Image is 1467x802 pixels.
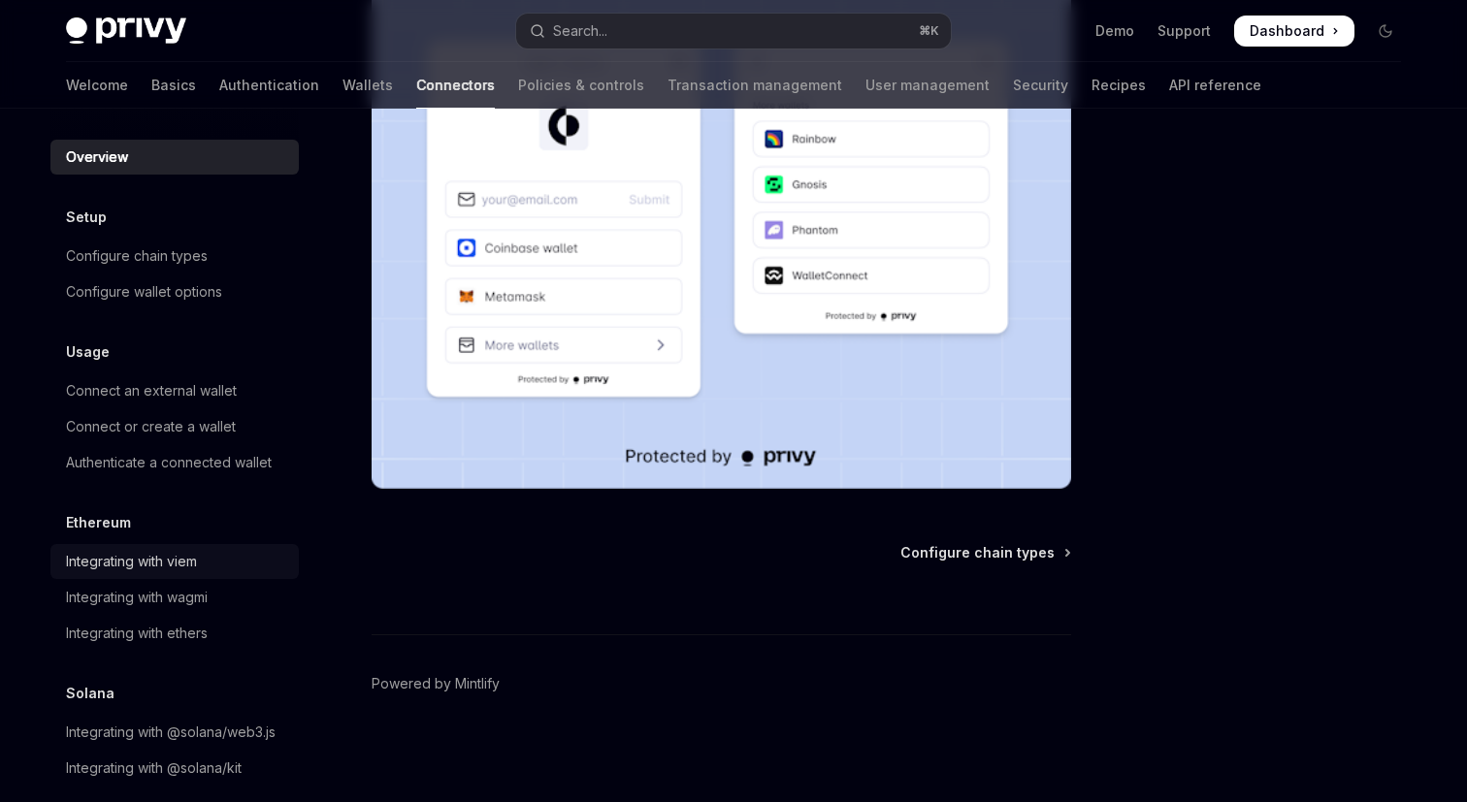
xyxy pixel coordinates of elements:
[66,280,222,304] div: Configure wallet options
[66,756,242,780] div: Integrating with @solana/kit
[66,62,128,109] a: Welcome
[1095,21,1134,41] a: Demo
[50,544,299,579] a: Integrating with viem
[219,62,319,109] a: Authentication
[66,340,110,364] h5: Usage
[553,19,607,43] div: Search...
[66,451,272,474] div: Authenticate a connected wallet
[1370,16,1401,47] button: Toggle dark mode
[50,140,299,175] a: Overview
[900,543,1055,562] span: Configure chain types
[1092,62,1146,109] a: Recipes
[50,616,299,651] a: Integrating with ethers
[865,62,990,109] a: User management
[66,244,208,268] div: Configure chain types
[66,550,197,573] div: Integrating with viem
[516,14,951,48] button: Open search
[66,206,107,229] h5: Setup
[1250,21,1324,41] span: Dashboard
[50,373,299,408] a: Connect an external wallet
[372,674,500,693] a: Powered by Mintlify
[66,415,236,438] div: Connect or create a wallet
[919,23,939,39] span: ⌘ K
[1234,16,1354,47] a: Dashboard
[66,682,114,705] h5: Solana
[50,580,299,615] a: Integrating with wagmi
[66,379,237,402] div: Connect an external wallet
[50,409,299,444] a: Connect or create a wallet
[66,511,131,534] h5: Ethereum
[1169,62,1261,109] a: API reference
[66,145,128,169] div: Overview
[50,751,299,786] a: Integrating with @solana/kit
[50,239,299,273] a: Configure chain types
[151,62,196,109] a: Basics
[668,62,842,109] a: Transaction management
[900,543,1069,562] a: Configure chain types
[66,721,276,744] div: Integrating with @solana/web3.js
[66,622,208,645] div: Integrating with ethers
[342,62,393,109] a: Wallets
[50,445,299,480] a: Authenticate a connected wallet
[66,17,186,45] img: dark logo
[50,274,299,309] a: Configure wallet options
[518,62,644,109] a: Policies & controls
[50,715,299,750] a: Integrating with @solana/web3.js
[1013,62,1068,109] a: Security
[66,586,208,609] div: Integrating with wagmi
[416,62,495,109] a: Connectors
[1157,21,1211,41] a: Support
